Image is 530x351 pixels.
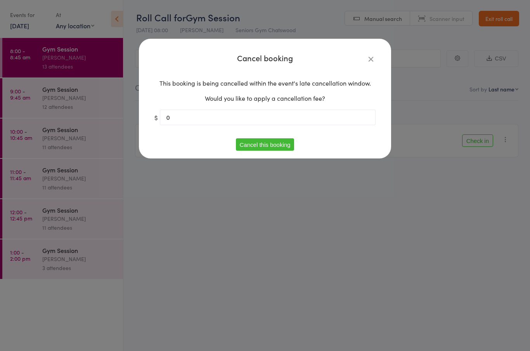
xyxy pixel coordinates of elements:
[154,114,158,121] span: $
[154,79,376,87] p: This booking is being cancelled within the event's late cancellation window.
[236,138,294,151] button: Cancel this booking
[154,54,376,62] h4: Cancel booking
[366,54,376,64] button: Close
[154,95,376,102] p: Would you like to apply a cancellation fee?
